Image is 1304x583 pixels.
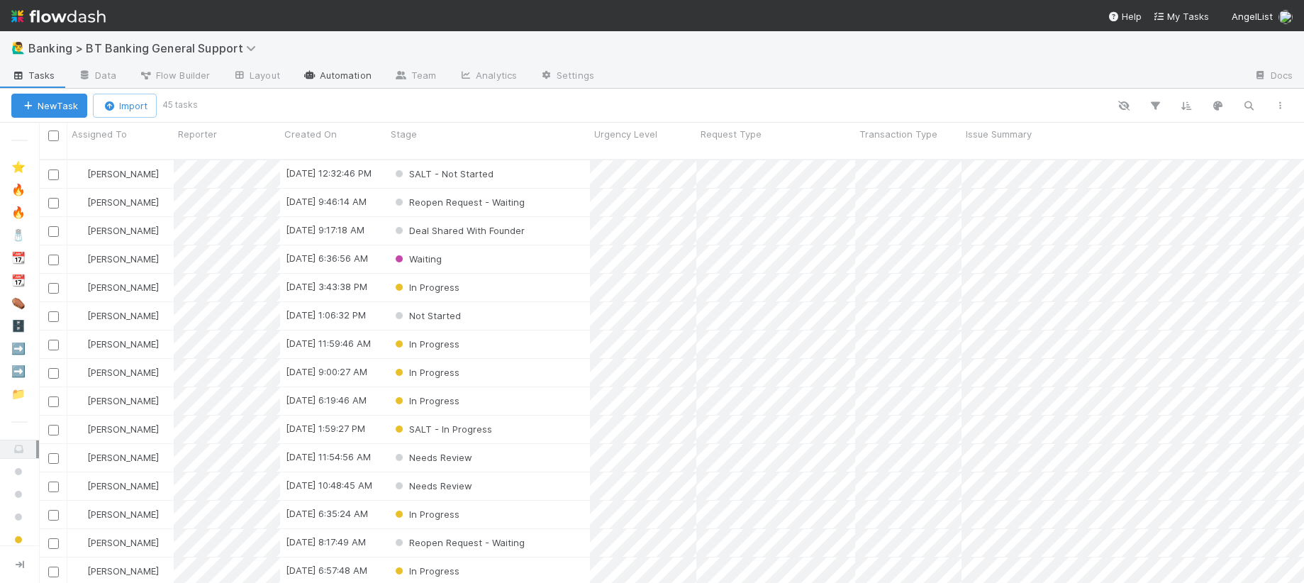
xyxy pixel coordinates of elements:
input: Toggle Row Selected [48,482,59,492]
div: [DATE] 6:57:48 AM [286,563,367,577]
span: In Progress [392,367,459,378]
span: [PERSON_NAME] [87,509,159,520]
span: [PERSON_NAME] [87,423,159,435]
div: In Progress [392,507,459,521]
span: Waiting [392,253,442,265]
div: [PERSON_NAME] [73,564,159,578]
button: Import [93,94,157,118]
span: 🔥 [11,184,26,196]
span: In Progress [392,282,459,293]
div: Help [1108,9,1142,23]
input: Toggle Row Selected [48,198,59,209]
span: Reporter [178,127,217,141]
span: ➡️ [11,365,26,377]
input: Toggle Row Selected [48,425,59,435]
div: SALT - In Progress [392,422,492,436]
input: Toggle Row Selected [48,170,59,180]
a: Settings [528,65,606,88]
span: Tasks [11,68,55,82]
span: Banking > BT Banking General Support [28,41,263,55]
span: [PERSON_NAME] [87,282,159,293]
a: Team [383,65,447,88]
div: [PERSON_NAME] [73,422,159,436]
input: Toggle Row Selected [48,567,59,577]
img: avatar_3ada3d7a-7184-472b-a6ff-1830e1bb1afd.png [74,225,85,236]
div: [DATE] 12:32:46 PM [286,166,372,180]
input: Toggle Row Selected [48,510,59,521]
div: [DATE] 11:54:56 AM [286,450,371,464]
input: Toggle All Rows Selected [48,131,59,141]
img: avatar_3ada3d7a-7184-472b-a6ff-1830e1bb1afd.png [74,253,85,265]
img: avatar_3ada3d7a-7184-472b-a6ff-1830e1bb1afd.png [74,196,85,208]
a: Automation [291,65,383,88]
span: ⚰️ [11,297,26,309]
span: In Progress [392,509,459,520]
div: [PERSON_NAME] [73,479,159,493]
span: [PERSON_NAME] [87,565,159,577]
div: Needs Review [392,450,472,465]
span: Flow Builder [139,68,210,82]
a: Docs [1242,65,1304,88]
input: Toggle Row Selected [48,453,59,464]
div: [DATE] 6:35:24 AM [286,506,368,521]
span: 🗄️ [11,320,26,332]
span: Urgency Level [594,127,657,141]
span: [PERSON_NAME] [87,480,159,492]
span: In Progress [392,338,459,350]
img: avatar_0ae9f177-8298-4ebf-a6c9-cc5c28f3c454.png [74,282,85,293]
div: In Progress [392,394,459,408]
span: [PERSON_NAME] [87,310,159,321]
img: avatar_3ada3d7a-7184-472b-a6ff-1830e1bb1afd.png [74,423,85,435]
span: Needs Review [392,480,472,492]
input: Toggle Row Selected [48,368,59,379]
div: [DATE] 6:19:46 AM [286,393,367,407]
div: [PERSON_NAME] [73,365,159,379]
span: [PERSON_NAME] [87,395,159,406]
div: [DATE] 1:59:27 PM [286,421,365,435]
div: [PERSON_NAME] [73,223,159,238]
span: Stage [391,127,417,141]
span: ➡️ [11,343,26,355]
div: [DATE] 1:06:32 PM [286,308,366,322]
img: avatar_0ae9f177-8298-4ebf-a6c9-cc5c28f3c454.png [74,168,85,179]
button: NewTask [11,94,87,118]
div: [DATE] 9:46:14 AM [286,194,367,209]
a: Data [67,65,128,88]
span: [PERSON_NAME] [87,537,159,548]
img: avatar_705b8750-32ac-4031-bf5f-ad93a4909bc8.png [1278,10,1293,24]
a: Analytics [447,65,528,88]
span: 📁 [11,388,26,400]
div: Reopen Request - Waiting [392,535,525,550]
span: 🧂 [11,229,26,241]
div: [PERSON_NAME] [73,309,159,323]
span: Reopen Request - Waiting [392,537,525,548]
div: [DATE] 11:59:46 AM [286,336,371,350]
span: [PERSON_NAME] [87,168,159,179]
div: [DATE] 10:48:45 AM [286,478,372,492]
span: In Progress [392,395,459,406]
img: avatar_3ada3d7a-7184-472b-a6ff-1830e1bb1afd.png [74,537,85,548]
span: 📆 [11,252,26,264]
span: My Tasks [1153,11,1209,22]
span: ⭐ [11,161,26,173]
div: [DATE] 8:17:49 AM [286,535,366,549]
img: avatar_3ada3d7a-7184-472b-a6ff-1830e1bb1afd.png [74,480,85,492]
img: logo-inverted-e16ddd16eac7371096b0.svg [11,4,106,28]
span: [PERSON_NAME] [87,196,159,208]
img: avatar_3ada3d7a-7184-472b-a6ff-1830e1bb1afd.png [74,565,85,577]
span: Transaction Type [859,127,937,141]
div: [PERSON_NAME] [73,507,159,521]
div: [PERSON_NAME] [73,535,159,550]
div: [PERSON_NAME] [73,280,159,294]
div: In Progress [392,280,459,294]
span: 🔥 [11,206,26,218]
input: Toggle Row Selected [48,255,59,265]
input: Toggle Row Selected [48,340,59,350]
img: avatar_3ada3d7a-7184-472b-a6ff-1830e1bb1afd.png [74,310,85,321]
a: Layout [221,65,291,88]
span: SALT - Not Started [392,168,494,179]
span: Created On [284,127,337,141]
input: Toggle Row Selected [48,283,59,294]
small: 45 tasks [162,99,198,111]
div: Reopen Request - Waiting [392,195,525,209]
